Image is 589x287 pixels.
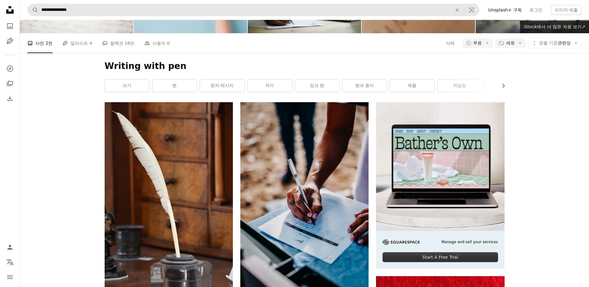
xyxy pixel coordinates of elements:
a: 저널링 [437,80,482,92]
a: 사용자 0 [144,33,170,53]
a: 쓰기 [105,80,149,92]
img: file-1707883121023-8e3502977149image [376,102,504,230]
a: Unsplash+ 구독 [484,5,525,15]
h1: Writing with pen [105,61,505,72]
span: 관련성 [539,40,571,46]
button: 목록을 오른쪽으로 스크롤 [498,80,505,92]
form: 사이트 전체에서 이미지 찾기 [27,4,479,16]
a: 검은 금속 컵에 흰색 깃털 [105,202,233,208]
span: 세로 [506,40,515,46]
a: 컬렉션 [4,77,16,90]
span: Manage and sell your services [441,239,498,245]
a: 문자 메시지 [200,80,244,92]
a: 일러스트 [4,35,16,47]
span: 4 [89,40,92,47]
button: 메뉴 [4,271,16,283]
img: file-1705255347840-230a6ab5bca9image [383,239,420,245]
button: 세로 [495,38,526,48]
a: 다운로드 내역 [4,92,16,105]
a: 컬렉션 16만 [102,33,134,53]
button: 정렬 기준관련성 [528,38,582,48]
button: 시각적 검색 [464,4,479,16]
span: iStock에서 더 많은 자료 보기 ↗ [524,24,585,29]
a: 펜을 들고 종이에 글을 쓰는 사람 [240,196,369,201]
span: 0 [167,40,170,47]
a: 일러스트 4 [62,33,92,53]
div: Start A Free Trial [383,252,498,262]
a: 잉크 펜 [295,80,339,92]
span: 16만 [125,40,134,47]
a: 로그인 [526,5,546,15]
a: 잉크 [485,80,529,92]
a: 펜 [152,80,197,92]
button: 이미지 제출 [551,5,582,15]
button: 언어 [4,256,16,268]
a: iStock에서 더 많은 자료 보기↗ [520,21,589,33]
a: 홈 — Unsplash [4,4,16,17]
a: 작가 [247,80,292,92]
button: 삭제 [446,38,455,48]
a: 제품 [390,80,434,92]
button: 삭제 [450,4,464,16]
a: 펜과 종이 [342,80,387,92]
a: 탐색 [4,62,16,75]
span: 정렬 기준 [539,40,558,45]
a: 사진 [4,20,16,32]
button: Unsplash 검색 [28,4,38,16]
a: Manage and sell your servicesStart A Free Trial [376,102,504,269]
span: 무료 [473,40,482,46]
button: 무료 [462,38,493,48]
a: 로그인 / 가입 [4,241,16,253]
